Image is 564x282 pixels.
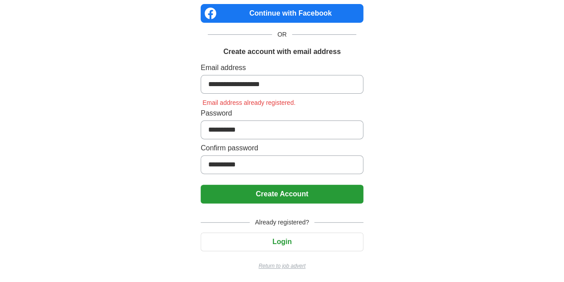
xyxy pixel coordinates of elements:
button: Login [201,232,363,251]
span: Email address already registered. [201,99,297,106]
label: Confirm password [201,143,363,153]
button: Create Account [201,185,363,203]
a: Return to job advert [201,262,363,270]
span: Already registered? [250,218,314,227]
a: Login [201,238,363,245]
label: Password [201,108,363,119]
a: Continue with Facebook [201,4,363,23]
h1: Create account with email address [223,46,341,57]
label: Email address [201,62,363,73]
span: OR [272,30,292,39]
